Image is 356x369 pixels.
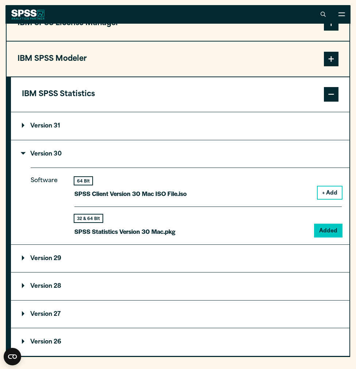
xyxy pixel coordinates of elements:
[11,77,349,112] button: IBM SPSS Statistics
[74,215,102,222] div: 32 & 64 Bit
[11,245,349,272] summary: Version 29
[7,42,349,76] button: IBM SPSS Modeler
[31,176,63,231] p: Software
[11,328,349,356] summary: Version 26
[22,339,61,345] p: Version 26
[11,140,349,168] summary: Version 30
[11,112,349,140] summary: Version 31
[11,112,349,356] div: IBM SPSS Statistics
[22,256,61,262] p: Version 29
[315,224,342,237] button: Added
[318,187,342,199] button: + Add
[74,226,175,237] p: SPSS Statistics Version 30 Mac.pkg
[11,9,44,20] img: SPSS White Logo
[22,311,61,317] p: Version 27
[11,272,349,300] summary: Version 28
[22,123,60,129] p: Version 31
[11,301,349,328] summary: Version 27
[74,188,187,199] p: SPSS Client Version 30 Mac ISO File.iso
[4,348,21,365] button: Open CMP widget
[22,283,61,289] p: Version 28
[74,177,92,185] div: 64 Bit
[22,151,62,157] p: Version 30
